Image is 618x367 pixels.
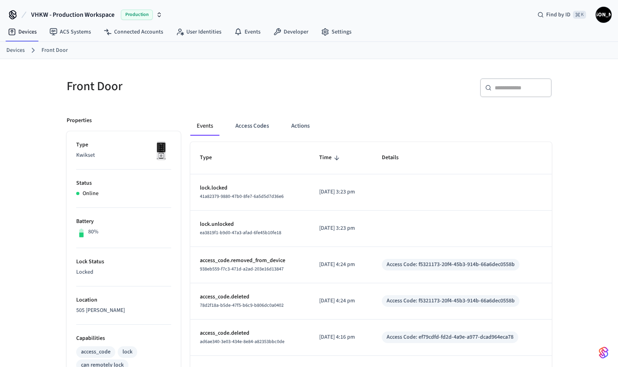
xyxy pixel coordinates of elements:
[596,8,611,22] span: [PERSON_NAME]
[200,184,300,192] p: lock.locked
[319,224,363,233] p: [DATE] 3:23 pm
[200,302,284,309] span: 78d2f18a-b5de-47f5-b6c9-b806dc0a0402
[382,152,409,164] span: Details
[200,229,281,236] span: ea3819f1-b9d0-47a3-afad-6fe45b10fe18
[97,25,170,39] a: Connected Accounts
[122,348,132,356] div: lock
[200,257,300,265] p: access_code.removed_from_device
[88,228,99,236] p: 80%
[546,11,571,19] span: Find by ID
[76,306,171,315] p: 505 [PERSON_NAME]
[43,25,97,39] a: ACS Systems
[315,25,358,39] a: Settings
[76,268,171,276] p: Locked
[151,141,171,161] img: Kwikset Halo Touchscreen Wifi Enabled Smart Lock, Polished Chrome, Front
[387,260,515,269] div: Access Code: f5321173-20f4-45b3-914b-66a6dec0558b
[200,220,300,229] p: lock.unlocked
[200,152,222,164] span: Type
[228,25,267,39] a: Events
[285,116,316,136] button: Actions
[76,151,171,160] p: Kwikset
[200,293,300,301] p: access_code.deleted
[76,334,171,343] p: Capabilities
[6,46,25,55] a: Devices
[170,25,228,39] a: User Identities
[319,260,363,269] p: [DATE] 4:24 pm
[319,333,363,341] p: [DATE] 4:16 pm
[81,348,111,356] div: access_code
[531,8,592,22] div: Find by ID⌘ K
[573,11,586,19] span: ⌘ K
[596,7,612,23] button: [PERSON_NAME]
[83,189,99,198] p: Online
[319,188,363,196] p: [DATE] 3:23 pm
[200,266,284,272] span: 938eb559-f7c3-471d-a2ad-203e16d13847
[387,333,513,341] div: Access Code: ef79cdfd-fd2d-4a9e-a977-dcad964eca78
[41,46,68,55] a: Front Door
[67,116,92,125] p: Properties
[121,10,153,20] span: Production
[190,116,552,136] div: ant example
[200,193,284,200] span: 41a82379-9880-47b0-8fe7-6a5d5d7d36e6
[387,297,515,305] div: Access Code: f5321173-20f4-45b3-914b-66a6dec0558b
[200,338,284,345] span: ad6ae340-3e03-434e-8e84-a82353bbc0de
[31,10,115,20] span: VHKW - Production Workspace
[267,25,315,39] a: Developer
[229,116,275,136] button: Access Codes
[200,329,300,337] p: access_code.deleted
[76,141,171,149] p: Type
[76,296,171,304] p: Location
[599,346,608,359] img: SeamLogoGradient.69752ec5.svg
[319,297,363,305] p: [DATE] 4:24 pm
[319,152,342,164] span: Time
[76,179,171,187] p: Status
[190,116,219,136] button: Events
[67,78,304,95] h5: Front Door
[2,25,43,39] a: Devices
[76,258,171,266] p: Lock Status
[76,217,171,226] p: Battery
